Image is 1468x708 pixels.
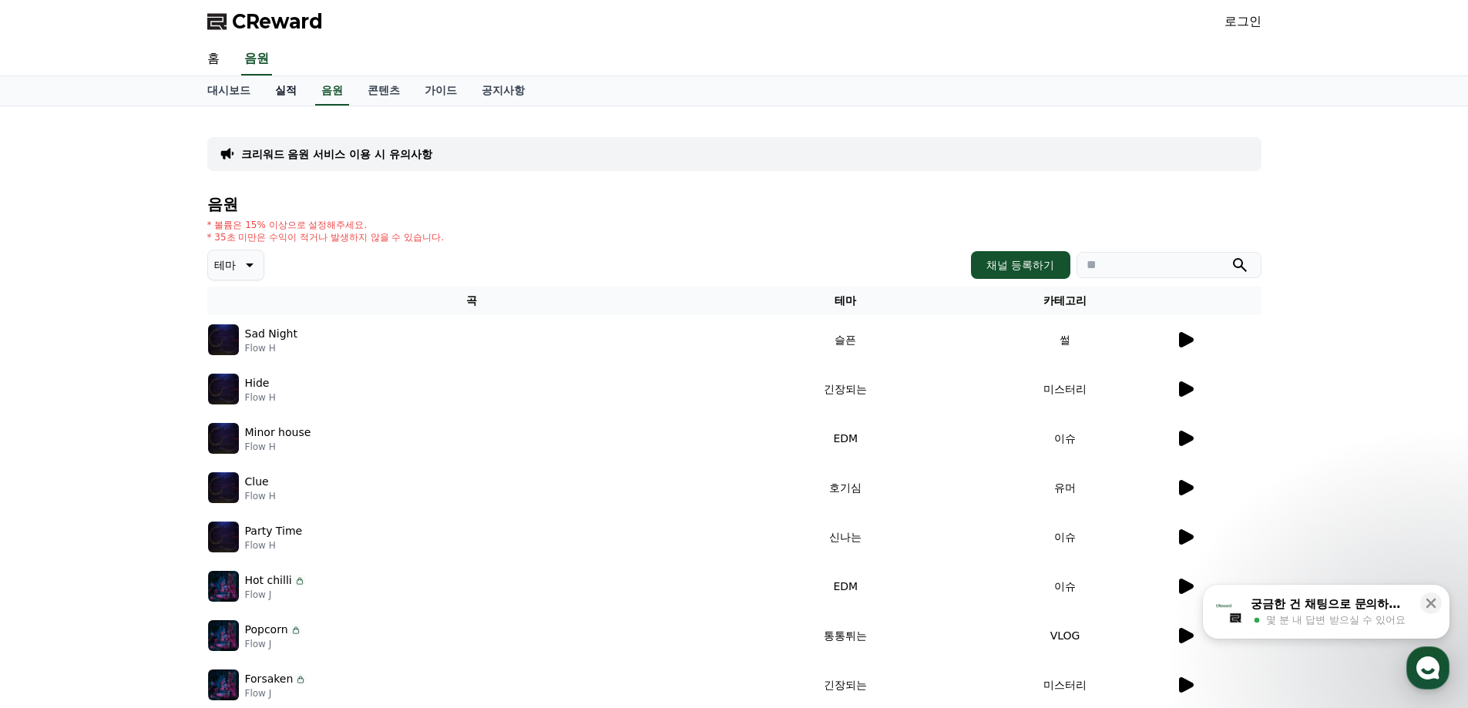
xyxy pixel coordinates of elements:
p: Flow H [245,490,276,502]
th: 카테고리 [956,287,1175,315]
td: 썰 [956,315,1175,364]
p: Party Time [245,523,303,539]
td: 이슈 [956,512,1175,562]
a: 가이드 [412,76,469,106]
p: * 볼륨은 15% 이상으로 설정해주세요. [207,219,445,231]
a: 설정 [199,488,296,527]
a: 크리워드 음원 서비스 이용 시 유의사항 [241,146,432,162]
img: music [208,571,239,602]
p: Flow H [245,391,276,404]
a: 실적 [263,76,309,106]
td: VLOG [956,611,1175,660]
img: music [208,374,239,404]
th: 곡 [207,287,736,315]
p: Flow J [245,687,307,700]
td: 신나는 [736,512,956,562]
span: 대화 [141,512,160,525]
span: 설정 [238,512,257,524]
h4: 음원 [207,196,1261,213]
button: 테마 [207,250,264,280]
a: 대시보드 [195,76,263,106]
th: 테마 [736,287,956,315]
img: music [208,620,239,651]
p: Hide [245,375,270,391]
p: Minor house [245,424,311,441]
td: 긴장되는 [736,364,956,414]
button: 채널 등록하기 [971,251,1070,279]
img: music [208,669,239,700]
td: EDM [736,562,956,611]
p: Flow J [245,589,306,601]
img: music [208,522,239,552]
p: Forsaken [245,671,294,687]
a: 음원 [241,43,272,75]
td: 이슈 [956,562,1175,611]
td: 통통튀는 [736,611,956,660]
a: 대화 [102,488,199,527]
p: Flow H [245,441,311,453]
p: Flow J [245,638,302,650]
a: 콘텐츠 [355,76,412,106]
p: Hot chilli [245,572,292,589]
p: Clue [245,474,269,490]
p: * 35초 미만은 수익이 적거나 발생하지 않을 수 있습니다. [207,231,445,243]
span: 홈 [49,512,58,524]
td: 슬픈 [736,315,956,364]
span: CReward [232,9,323,34]
td: 유머 [956,463,1175,512]
p: 테마 [214,254,236,276]
a: 음원 [315,76,349,106]
img: music [208,472,239,503]
td: 호기심 [736,463,956,512]
p: Flow H [245,539,303,552]
a: 홈 [195,43,232,75]
td: 이슈 [956,414,1175,463]
a: CReward [207,9,323,34]
a: 공지사항 [469,76,537,106]
p: Sad Night [245,326,297,342]
p: Popcorn [245,622,288,638]
p: Flow H [245,342,297,354]
td: EDM [736,414,956,463]
img: music [208,324,239,355]
td: 미스터리 [956,364,1175,414]
img: music [208,423,239,454]
a: 로그인 [1224,12,1261,31]
a: 홈 [5,488,102,527]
